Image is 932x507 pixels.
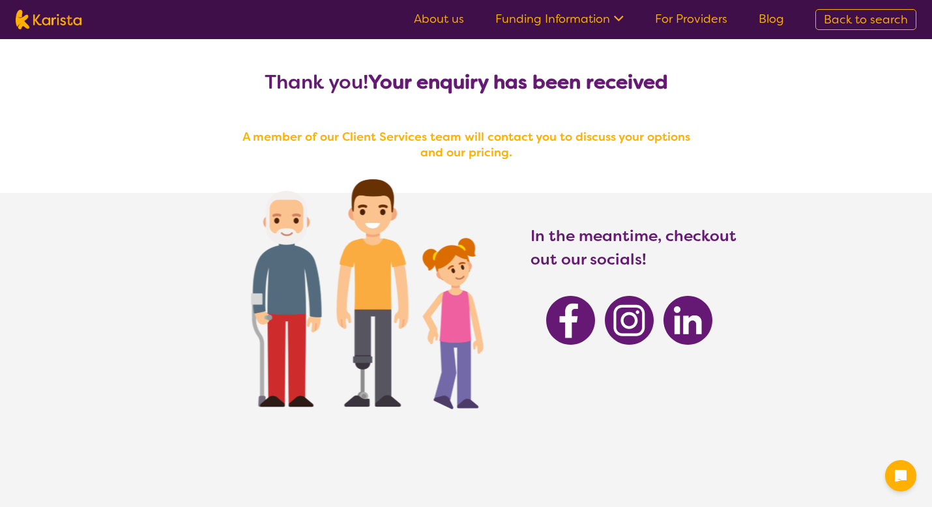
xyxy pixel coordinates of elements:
span: Back to search [824,12,908,27]
h2: Thank you! [231,70,701,94]
a: About us [414,11,464,27]
a: Back to search [815,9,916,30]
h4: A member of our Client Services team will contact you to discuss your options and our pricing. [231,129,701,160]
img: Karista Linkedin [663,296,712,345]
a: Funding Information [495,11,624,27]
b: Your enquiry has been received [368,69,668,95]
h3: In the meantime, checkout out our socials! [531,224,738,271]
img: Karista Instagram [605,296,654,345]
a: Blog [759,11,784,27]
img: Karista logo [16,10,81,29]
img: Karista provider enquiry success [212,146,512,433]
a: For Providers [655,11,727,27]
img: Karista Facebook [546,296,595,345]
